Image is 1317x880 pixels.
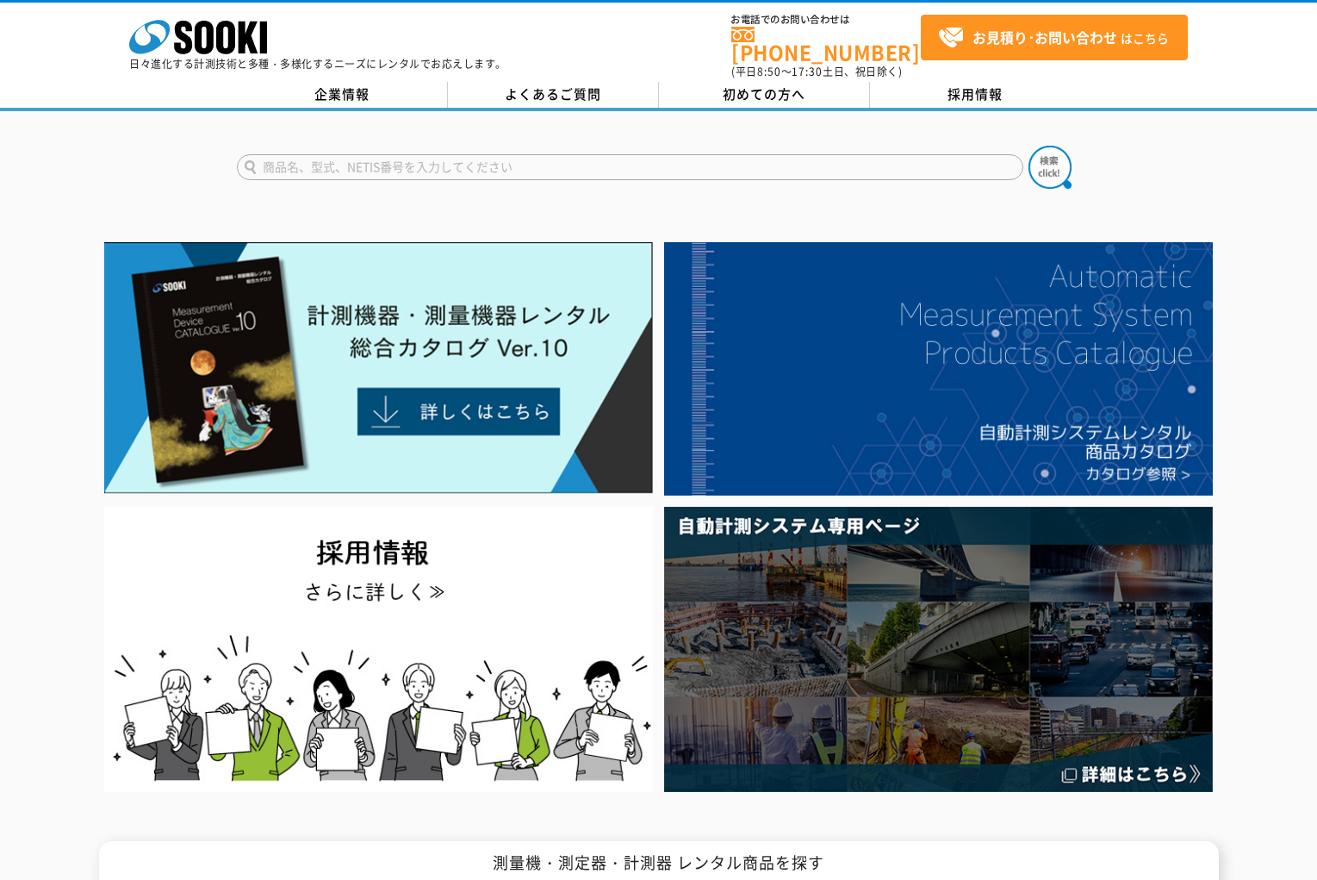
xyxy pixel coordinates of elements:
span: 8:50 [757,64,781,79]
img: SOOKI recruit [104,507,653,792]
span: お電話でのお問い合わせは [731,15,921,25]
p: 日々進化する計測技術と多種・多様化するニーズにレンタルでお応えします。 [129,59,506,69]
span: (平日 ～ 土日、祝日除く) [731,64,902,79]
a: [PHONE_NUMBER] [731,27,921,62]
img: 自動計測システムカタログ [664,242,1213,496]
img: Catalog Ver10 [104,242,653,494]
a: 企業情報 [237,82,448,108]
span: 17:30 [792,64,823,79]
a: 採用情報 [870,82,1081,108]
a: よくあるご質問 [448,82,659,108]
a: お見積り･お問い合わせはこちら [921,15,1188,60]
img: 自動計測システム専用ページ [664,507,1213,792]
span: 初めての方へ [723,84,805,103]
img: btn_search.png [1028,146,1072,189]
span: はこちら [938,25,1169,51]
strong: お見積り･お問い合わせ [972,27,1117,47]
input: 商品名、型式、NETIS番号を入力してください [237,154,1023,180]
a: 初めての方へ [659,82,870,108]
